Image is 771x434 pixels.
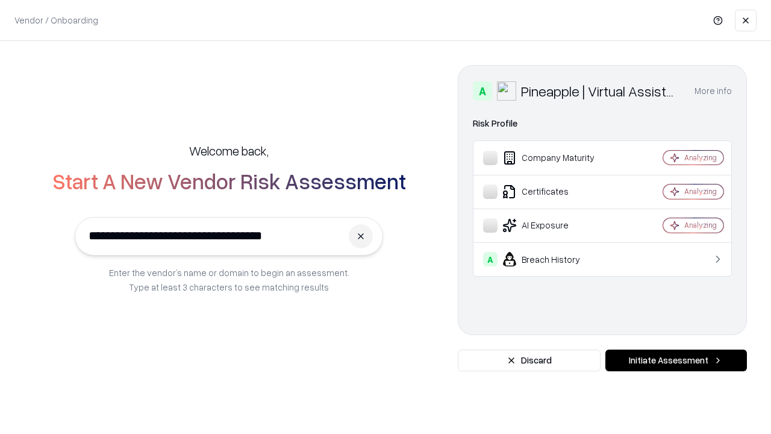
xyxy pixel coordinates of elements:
div: Company Maturity [483,151,627,165]
div: Certificates [483,184,627,199]
div: Pineapple | Virtual Assistant Agency [521,81,680,101]
div: AI Exposure [483,218,627,233]
button: Initiate Assessment [605,350,747,371]
div: Analyzing [684,220,717,230]
h5: Welcome back, [189,142,269,159]
button: More info [695,80,732,102]
p: Enter the vendor’s name or domain to begin an assessment. Type at least 3 characters to see match... [109,265,349,294]
p: Vendor / Onboarding [14,14,98,27]
div: Analyzing [684,186,717,197]
button: Discard [458,350,601,371]
img: Pineapple | Virtual Assistant Agency [497,81,516,101]
div: Analyzing [684,153,717,163]
div: Breach History [483,252,627,266]
div: Risk Profile [473,116,732,131]
div: A [483,252,498,266]
div: A [473,81,492,101]
h2: Start A New Vendor Risk Assessment [52,169,406,193]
